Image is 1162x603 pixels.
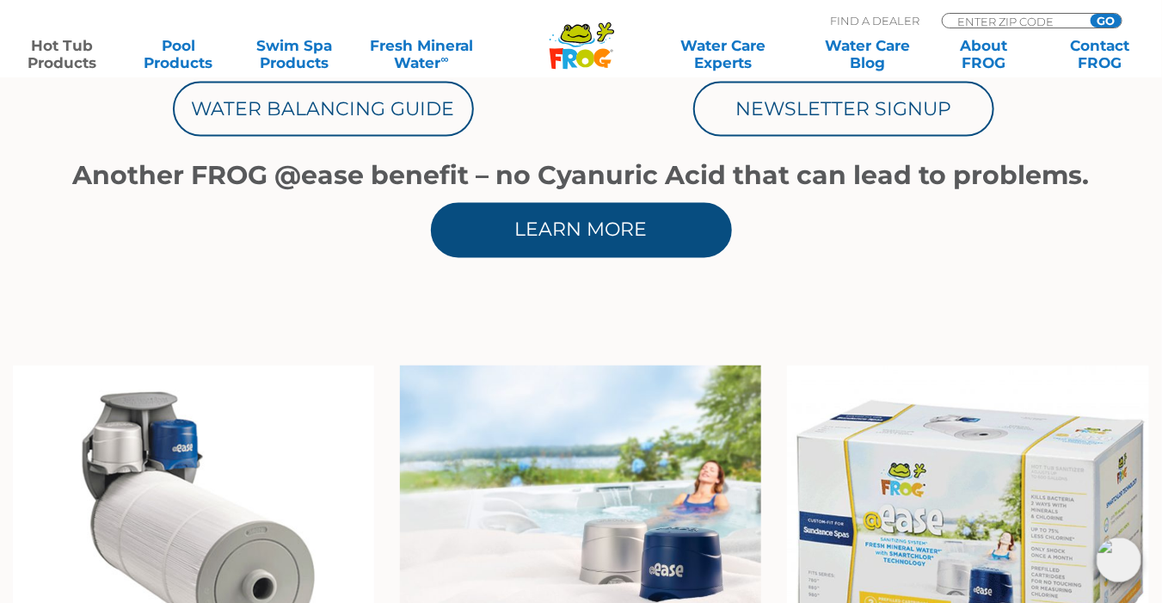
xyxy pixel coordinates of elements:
[366,37,478,71] a: Fresh MineralWater∞
[65,161,1097,190] h1: Another FROG @ease benefit – no Cyanuric Acid that can lead to problems.
[441,52,449,65] sup: ∞
[17,37,108,71] a: Hot TubProducts
[173,82,474,137] a: Water Balancing Guide
[1054,37,1145,71] a: ContactFROG
[1097,538,1141,582] img: openIcon
[830,13,919,28] p: Find A Dealer
[693,82,994,137] a: Newsletter Signup
[133,37,224,71] a: PoolProducts
[431,203,732,258] a: Learn More
[650,37,796,71] a: Water CareExperts
[249,37,340,71] a: Swim SpaProducts
[938,37,1029,71] a: AboutFROG
[1091,14,1122,28] input: GO
[956,14,1072,28] input: Zip Code Form
[822,37,913,71] a: Water CareBlog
